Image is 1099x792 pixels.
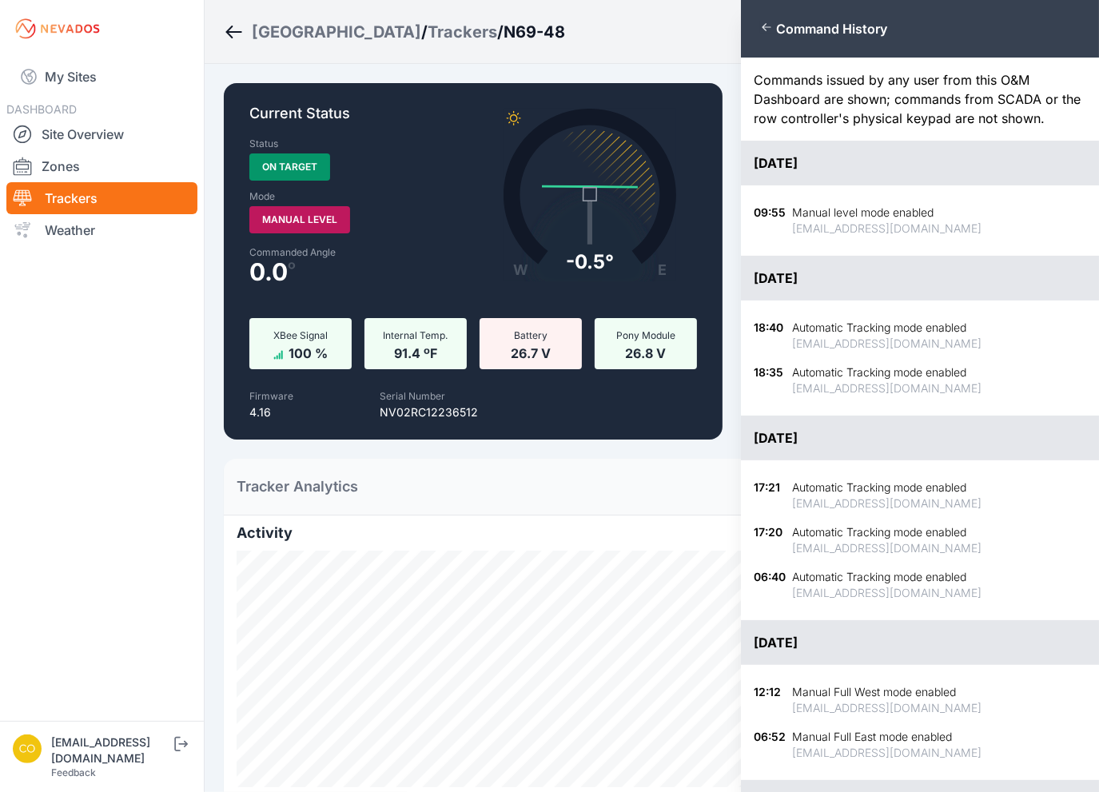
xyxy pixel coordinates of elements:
div: 09:55 [754,205,786,237]
div: 18:40 [754,320,786,352]
div: 06:52 [754,729,786,761]
div: [DATE] [741,141,1099,185]
div: 12:12 [754,684,786,716]
div: Automatic Tracking mode enabled [792,569,982,585]
div: Automatic Tracking mode enabled [792,364,982,380]
div: [EMAIL_ADDRESS][DOMAIN_NAME] [792,700,982,716]
div: [EMAIL_ADDRESS][DOMAIN_NAME] [792,745,982,761]
div: 17:21 [754,480,786,511]
div: [EMAIL_ADDRESS][DOMAIN_NAME] [792,336,982,352]
div: Manual Full East mode enabled [792,729,982,745]
div: Manual level mode enabled [792,205,982,221]
div: 18:35 [754,364,786,396]
div: 06:40 [754,569,786,601]
div: 17:20 [754,524,786,556]
div: Automatic Tracking mode enabled [792,480,982,495]
div: Automatic Tracking mode enabled [792,524,982,540]
div: [EMAIL_ADDRESS][DOMAIN_NAME] [792,221,982,237]
div: Automatic Tracking mode enabled [792,320,982,336]
div: [DATE] [741,620,1099,665]
div: [EMAIL_ADDRESS][DOMAIN_NAME] [792,380,982,396]
div: [EMAIL_ADDRESS][DOMAIN_NAME] [792,585,982,601]
span: Command History [776,21,887,37]
div: [EMAIL_ADDRESS][DOMAIN_NAME] [792,540,982,556]
div: [DATE] [741,416,1099,460]
div: Commands issued by any user from this O&M Dashboard are shown; commands from SCADA or the row con... [741,58,1099,141]
div: [EMAIL_ADDRESS][DOMAIN_NAME] [792,495,982,511]
div: Manual Full West mode enabled [792,684,982,700]
div: [DATE] [741,256,1099,300]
